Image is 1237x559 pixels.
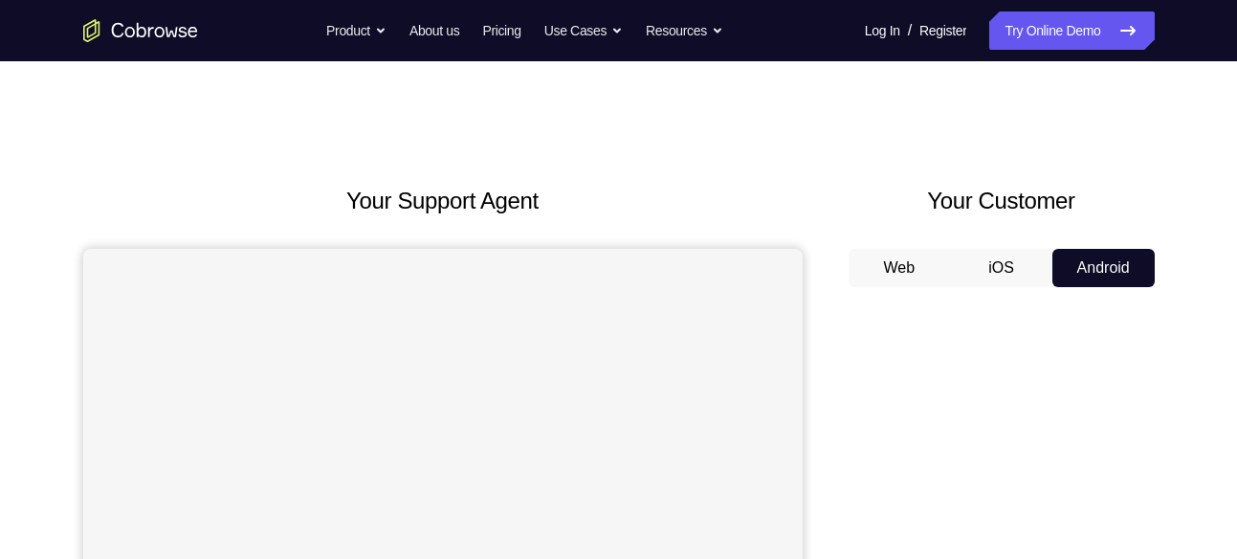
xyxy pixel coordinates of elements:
a: Log In [865,11,900,50]
a: About us [409,11,459,50]
button: Web [849,249,951,287]
button: Resources [646,11,723,50]
a: Try Online Demo [989,11,1154,50]
h2: Your Customer [849,184,1155,218]
button: Android [1052,249,1155,287]
a: Go to the home page [83,19,198,42]
h2: Your Support Agent [83,184,803,218]
a: Pricing [482,11,520,50]
span: / [908,19,912,42]
button: iOS [950,249,1052,287]
button: Product [326,11,387,50]
a: Register [919,11,966,50]
button: Use Cases [544,11,623,50]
